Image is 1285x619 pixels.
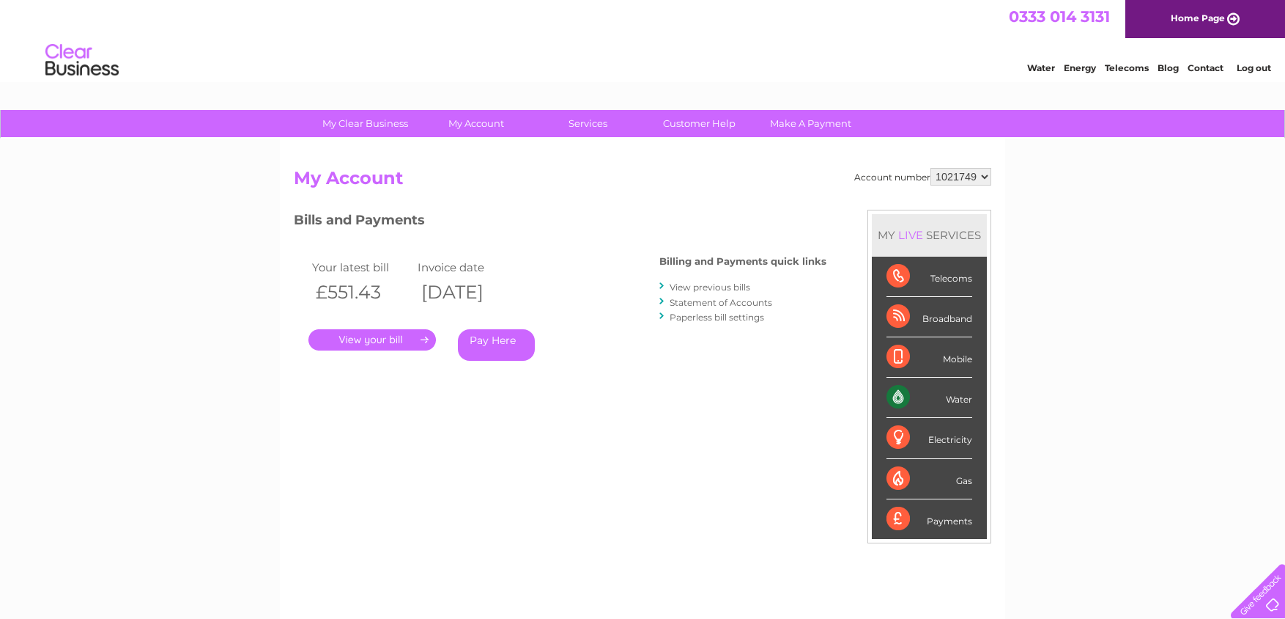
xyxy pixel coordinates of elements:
[294,168,991,196] h2: My Account
[750,110,871,137] a: Make A Payment
[886,459,972,499] div: Gas
[1064,62,1096,73] a: Energy
[886,499,972,539] div: Payments
[659,256,826,267] h4: Billing and Payments quick links
[895,228,926,242] div: LIVE
[1105,62,1149,73] a: Telecoms
[872,214,987,256] div: MY SERVICES
[527,110,648,137] a: Services
[886,297,972,337] div: Broadband
[670,282,750,293] a: View previous bills
[670,312,764,323] a: Paperless bill settings
[414,277,519,307] th: [DATE]
[308,257,414,277] td: Your latest bill
[1158,62,1179,73] a: Blog
[414,257,519,277] td: Invoice date
[458,329,535,361] a: Pay Here
[886,418,972,458] div: Electricity
[639,110,760,137] a: Customer Help
[305,110,426,137] a: My Clear Business
[294,210,826,235] h3: Bills and Payments
[1027,62,1055,73] a: Water
[45,38,119,83] img: logo.png
[1237,62,1271,73] a: Log out
[670,297,772,308] a: Statement of Accounts
[1188,62,1223,73] a: Contact
[886,257,972,297] div: Telecoms
[308,277,414,307] th: £551.43
[886,378,972,418] div: Water
[854,168,991,186] div: Account number
[1009,7,1110,26] a: 0333 014 3131
[297,8,990,71] div: Clear Business is a trading name of Verastar Limited (registered in [GEOGRAPHIC_DATA] No. 3667643...
[416,110,537,137] a: My Account
[886,337,972,378] div: Mobile
[308,329,436,351] a: .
